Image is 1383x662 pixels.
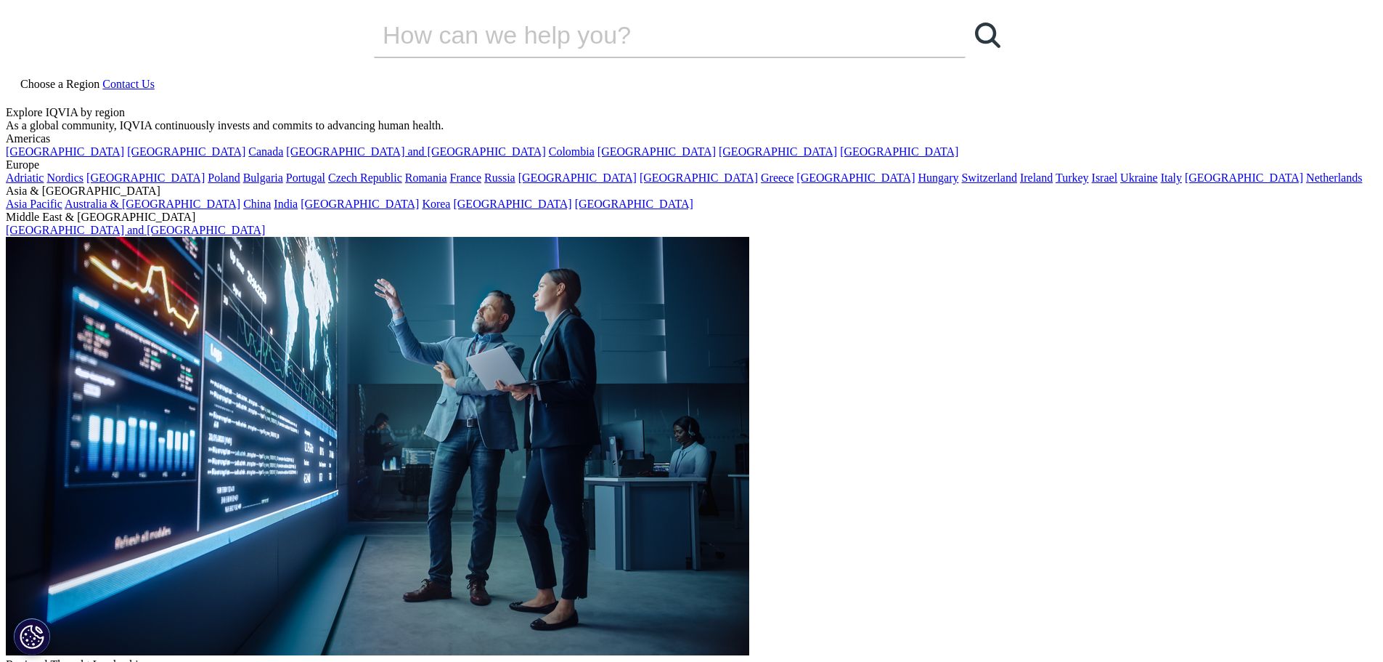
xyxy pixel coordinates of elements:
a: Romania [405,171,447,184]
a: [GEOGRAPHIC_DATA] [796,171,915,184]
a: Bulgaria [243,171,283,184]
a: [GEOGRAPHIC_DATA] and [GEOGRAPHIC_DATA] [6,224,265,236]
span: Choose a Region [20,78,99,90]
svg: Search [975,23,1000,48]
a: Adriatic [6,171,44,184]
a: Australia & [GEOGRAPHIC_DATA] [65,198,240,210]
a: Turkey [1056,171,1089,184]
a: [GEOGRAPHIC_DATA] [127,145,245,158]
a: [GEOGRAPHIC_DATA] [1185,171,1303,184]
a: [GEOGRAPHIC_DATA] [597,145,716,158]
div: Americas [6,132,1377,145]
a: [GEOGRAPHIC_DATA] [840,145,958,158]
a: Korea [422,198,450,210]
a: Search [966,13,1009,57]
a: Contact Us [102,78,155,90]
a: [GEOGRAPHIC_DATA] [86,171,205,184]
a: France [450,171,482,184]
a: [GEOGRAPHIC_DATA] and [GEOGRAPHIC_DATA] [286,145,545,158]
a: Hungary [918,171,958,184]
a: China [243,198,271,210]
a: Asia Pacific [6,198,62,210]
img: 2093_analyzing-data-using-big-screen-display-and-laptop.png [6,237,749,655]
a: [GEOGRAPHIC_DATA] [453,198,571,210]
a: Russia [484,171,515,184]
div: Asia & [GEOGRAPHIC_DATA] [6,185,1377,198]
a: [GEOGRAPHIC_DATA] [518,171,637,184]
input: Search [374,13,924,57]
a: Netherlands [1306,171,1362,184]
div: Europe [6,158,1377,171]
a: [GEOGRAPHIC_DATA] [301,198,419,210]
a: [GEOGRAPHIC_DATA] [575,198,693,210]
button: Cookies Settings [14,618,50,655]
a: India [274,198,298,210]
div: Middle East & [GEOGRAPHIC_DATA] [6,211,1377,224]
a: [GEOGRAPHIC_DATA] [719,145,837,158]
a: Italy [1161,171,1182,184]
a: Switzerland [961,171,1016,184]
a: Ukraine [1120,171,1158,184]
a: Poland [208,171,240,184]
a: Portugal [286,171,325,184]
a: Ireland [1020,171,1053,184]
a: Israel [1092,171,1118,184]
a: Colombia [549,145,595,158]
div: As a global community, IQVIA continuously invests and commits to advancing human health. [6,119,1377,132]
a: [GEOGRAPHIC_DATA] [6,145,124,158]
a: Greece [761,171,794,184]
a: [GEOGRAPHIC_DATA] [640,171,758,184]
div: Explore IQVIA by region [6,106,1377,119]
a: Nordics [46,171,83,184]
a: Czech Republic [328,171,402,184]
a: Canada [248,145,283,158]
